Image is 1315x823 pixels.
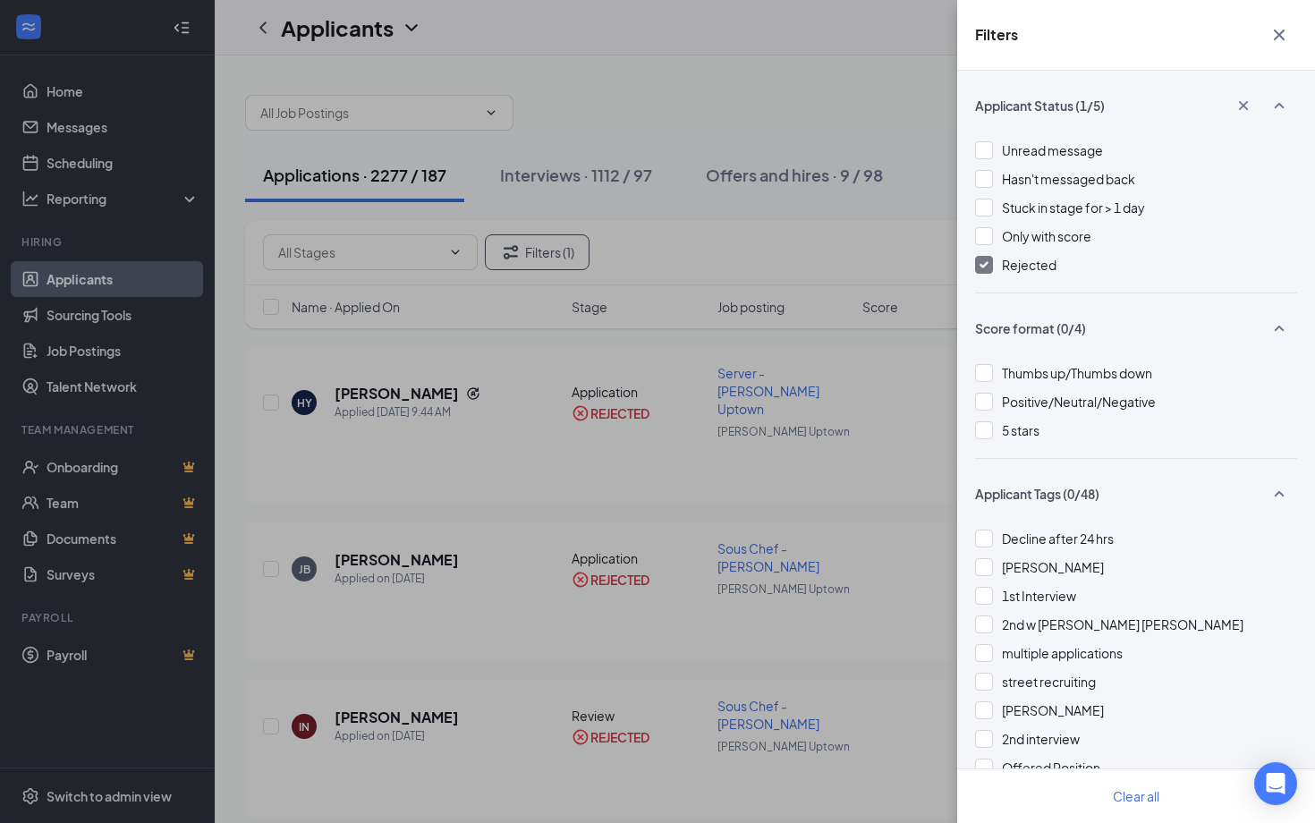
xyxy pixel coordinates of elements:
[1002,559,1104,575] span: [PERSON_NAME]
[1268,95,1290,116] svg: SmallChevronUp
[1002,702,1104,718] span: [PERSON_NAME]
[1002,422,1039,438] span: 5 stars
[1002,530,1114,547] span: Decline after 24 hrs
[1002,731,1080,747] span: 2nd interview
[1091,778,1181,814] button: Clear all
[1002,616,1243,632] span: 2nd w [PERSON_NAME] [PERSON_NAME]
[1268,24,1290,46] svg: Cross
[1002,257,1056,273] span: Rejected
[1268,483,1290,505] svg: SmallChevronUp
[975,485,1099,503] span: Applicant Tags (0/48)
[1002,645,1123,661] span: multiple applications
[1261,311,1297,345] button: SmallChevronUp
[1002,365,1152,381] span: Thumbs up/Thumbs down
[1261,18,1297,52] button: Cross
[1002,142,1103,158] span: Unread message
[1234,97,1252,115] svg: Cross
[1002,394,1156,410] span: Positive/Neutral/Negative
[1254,762,1297,805] div: Open Intercom Messenger
[975,319,1086,337] span: Score format (0/4)
[1261,89,1297,123] button: SmallChevronUp
[1226,90,1261,121] button: Cross
[1002,674,1096,690] span: street recruiting
[1002,228,1091,244] span: Only with score
[1002,171,1135,187] span: Hasn't messaged back
[1002,588,1076,604] span: 1st Interview
[1268,318,1290,339] svg: SmallChevronUp
[980,261,988,268] img: checkbox
[975,25,1018,45] h5: Filters
[975,97,1105,115] span: Applicant Status (1/5)
[1002,759,1100,776] span: Offered Position
[1002,199,1145,216] span: Stuck in stage for > 1 day
[1261,477,1297,511] button: SmallChevronUp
